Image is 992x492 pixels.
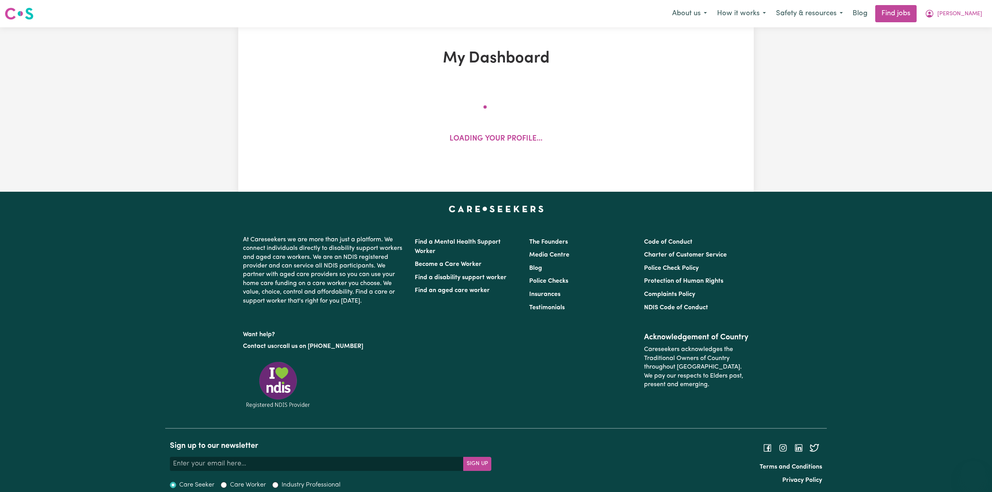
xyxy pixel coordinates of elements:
a: The Founders [529,239,568,245]
a: Police Check Policy [644,265,699,271]
input: Enter your email here... [170,457,464,471]
a: Police Checks [529,278,568,284]
a: Protection of Human Rights [644,278,723,284]
label: Care Seeker [179,480,214,490]
a: Follow Careseekers on LinkedIn [794,445,803,451]
a: Find a disability support worker [415,275,507,281]
iframe: Button to launch messaging window [961,461,986,486]
a: Blog [529,265,542,271]
a: call us on [PHONE_NUMBER] [280,343,363,349]
label: Care Worker [230,480,266,490]
a: Charter of Customer Service [644,252,727,258]
a: Contact us [243,343,274,349]
a: Media Centre [529,252,569,258]
button: About us [667,5,712,22]
img: Careseekers logo [5,7,34,21]
p: Want help? [243,327,405,339]
button: How it works [712,5,771,22]
button: My Account [920,5,987,22]
a: Blog [848,5,872,22]
a: Privacy Policy [782,477,822,483]
a: Terms and Conditions [760,464,822,470]
a: Complaints Policy [644,291,695,298]
p: Careseekers acknowledges the Traditional Owners of Country throughout [GEOGRAPHIC_DATA]. We pay o... [644,342,749,392]
a: Careseekers logo [5,5,34,23]
a: Become a Care Worker [415,261,482,267]
a: Follow Careseekers on Instagram [778,445,788,451]
a: Careseekers home page [449,206,544,212]
p: Loading your profile... [450,134,542,145]
a: Testimonials [529,305,565,311]
a: Find jobs [875,5,917,22]
p: At Careseekers we are more than just a platform. We connect individuals directly to disability su... [243,232,405,308]
h2: Acknowledgement of Country [644,333,749,342]
span: [PERSON_NAME] [937,10,982,18]
img: Registered NDIS provider [243,360,313,409]
a: Find a Mental Health Support Worker [415,239,501,255]
a: Insurances [529,291,560,298]
a: Follow Careseekers on Facebook [763,445,772,451]
label: Industry Professional [282,480,341,490]
h2: Sign up to our newsletter [170,441,491,451]
h1: My Dashboard [329,49,663,68]
p: or [243,339,405,354]
a: Code of Conduct [644,239,692,245]
a: Find an aged care worker [415,287,490,294]
button: Safety & resources [771,5,848,22]
button: Subscribe [463,457,491,471]
a: Follow Careseekers on Twitter [810,445,819,451]
a: NDIS Code of Conduct [644,305,708,311]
